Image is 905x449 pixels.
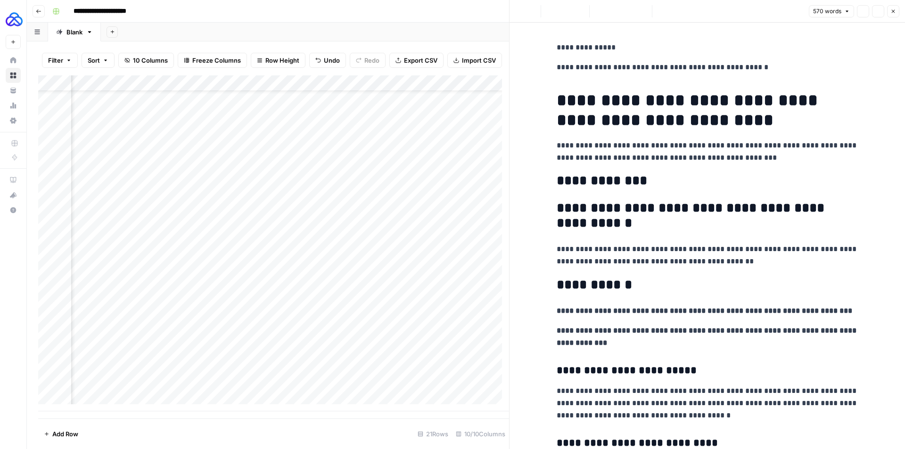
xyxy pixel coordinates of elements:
[309,53,346,68] button: Undo
[48,23,101,41] a: Blank
[389,53,444,68] button: Export CSV
[809,5,854,17] button: 570 words
[6,53,21,68] a: Home
[6,11,23,28] img: AUQ Logo
[6,68,21,83] a: Browse
[265,56,299,65] span: Row Height
[452,426,509,441] div: 10/10 Columns
[364,56,379,65] span: Redo
[6,98,21,113] a: Usage
[6,203,21,218] button: Help + Support
[251,53,305,68] button: Row Height
[38,426,84,441] button: Add Row
[42,53,78,68] button: Filter
[350,53,386,68] button: Redo
[813,7,841,16] span: 570 words
[192,56,241,65] span: Freeze Columns
[6,188,20,202] div: What's new?
[414,426,452,441] div: 21 Rows
[6,113,21,128] a: Settings
[6,8,21,31] button: Workspace: AUQ
[118,53,174,68] button: 10 Columns
[48,56,63,65] span: Filter
[6,172,21,188] a: AirOps Academy
[66,27,82,37] div: Blank
[462,56,496,65] span: Import CSV
[404,56,437,65] span: Export CSV
[6,188,21,203] button: What's new?
[447,53,502,68] button: Import CSV
[178,53,247,68] button: Freeze Columns
[324,56,340,65] span: Undo
[52,429,78,439] span: Add Row
[133,56,168,65] span: 10 Columns
[82,53,115,68] button: Sort
[88,56,100,65] span: Sort
[6,83,21,98] a: Your Data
